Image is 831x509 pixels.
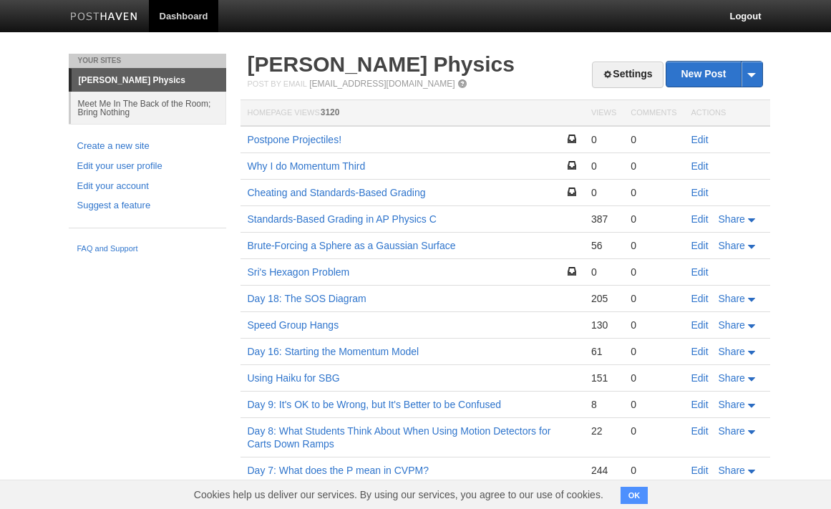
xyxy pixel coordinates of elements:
[631,160,676,173] div: 0
[77,179,218,194] a: Edit your account
[719,240,745,251] span: Share
[623,100,684,127] th: Comments
[591,292,616,305] div: 205
[691,425,709,437] a: Edit
[72,69,226,92] a: [PERSON_NAME] Physics
[591,160,616,173] div: 0
[684,100,770,127] th: Actions
[719,213,745,225] span: Share
[248,160,366,172] a: Why I do Momentum Third
[592,62,663,88] a: Settings
[691,213,709,225] a: Edit
[591,319,616,331] div: 130
[719,293,745,304] span: Share
[719,346,745,357] span: Share
[719,425,745,437] span: Share
[621,487,648,504] button: OK
[248,346,419,357] a: Day 16: Starting the Momentum Model
[71,92,226,124] a: Meet Me In The Back of the Room; Bring Nothing
[691,266,709,278] a: Edit
[591,186,616,199] div: 0
[591,464,616,477] div: 244
[719,465,745,476] span: Share
[631,398,676,411] div: 0
[591,398,616,411] div: 8
[691,187,709,198] a: Edit
[631,213,676,226] div: 0
[719,399,745,410] span: Share
[240,100,584,127] th: Homepage Views
[691,134,709,145] a: Edit
[631,425,676,437] div: 0
[691,240,709,251] a: Edit
[248,465,429,476] a: Day 7: What does the P mean in CVPM?
[321,107,340,117] span: 3120
[584,100,623,127] th: Views
[631,372,676,384] div: 0
[248,240,456,251] a: Brute-Forcing a Sphere as a Gaussian Surface
[631,345,676,358] div: 0
[631,133,676,146] div: 0
[691,346,709,357] a: Edit
[248,52,515,76] a: [PERSON_NAME] Physics
[248,266,350,278] a: Sri's Hexagon Problem
[631,239,676,252] div: 0
[591,133,616,146] div: 0
[631,186,676,199] div: 0
[691,372,709,384] a: Edit
[631,266,676,278] div: 0
[248,79,307,88] span: Post by Email
[77,243,218,256] a: FAQ and Support
[691,293,709,304] a: Edit
[691,160,709,172] a: Edit
[719,372,745,384] span: Share
[691,319,709,331] a: Edit
[180,480,618,509] span: Cookies help us deliver our services. By using our services, you agree to our use of cookies.
[248,213,437,225] a: Standards-Based Grading in AP Physics C
[591,266,616,278] div: 0
[631,464,676,477] div: 0
[248,187,426,198] a: Cheating and Standards-Based Grading
[591,345,616,358] div: 61
[248,293,366,304] a: Day 18: The SOS Diagram
[591,239,616,252] div: 56
[77,139,218,154] a: Create a new site
[309,79,455,89] a: [EMAIL_ADDRESS][DOMAIN_NAME]
[77,159,218,174] a: Edit your user profile
[69,54,226,68] li: Your Sites
[631,292,676,305] div: 0
[591,372,616,384] div: 151
[248,399,502,410] a: Day 9: It's OK to be Wrong, but It's Better to be Confused
[248,372,340,384] a: Using Haiku for SBG
[631,319,676,331] div: 0
[691,465,709,476] a: Edit
[666,62,762,87] a: New Post
[691,399,709,410] a: Edit
[591,213,616,226] div: 387
[719,319,745,331] span: Share
[70,12,138,23] img: Posthaven-bar
[591,425,616,437] div: 22
[248,319,339,331] a: Speed Group Hangs
[248,425,551,450] a: Day 8: What Students Think About When Using Motion Detectors for Carts Down Ramps
[77,198,218,213] a: Suggest a feature
[248,134,342,145] a: Postpone Projectiles!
